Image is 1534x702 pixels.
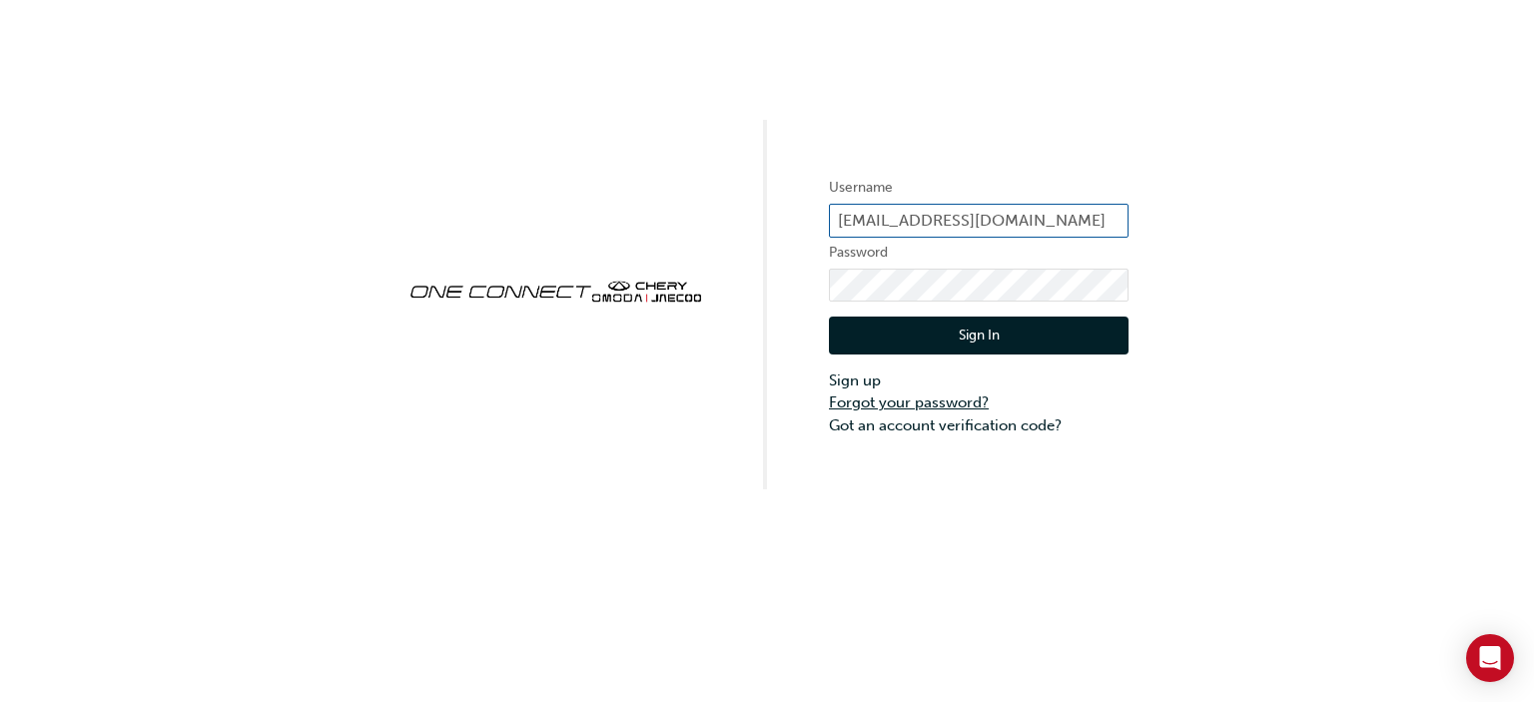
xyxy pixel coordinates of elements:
a: Forgot your password? [829,391,1129,414]
input: Username [829,204,1129,238]
div: Open Intercom Messenger [1466,634,1514,682]
label: Password [829,241,1129,265]
a: Sign up [829,369,1129,392]
button: Sign In [829,317,1129,354]
label: Username [829,176,1129,200]
img: oneconnect [405,264,705,316]
a: Got an account verification code? [829,414,1129,437]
